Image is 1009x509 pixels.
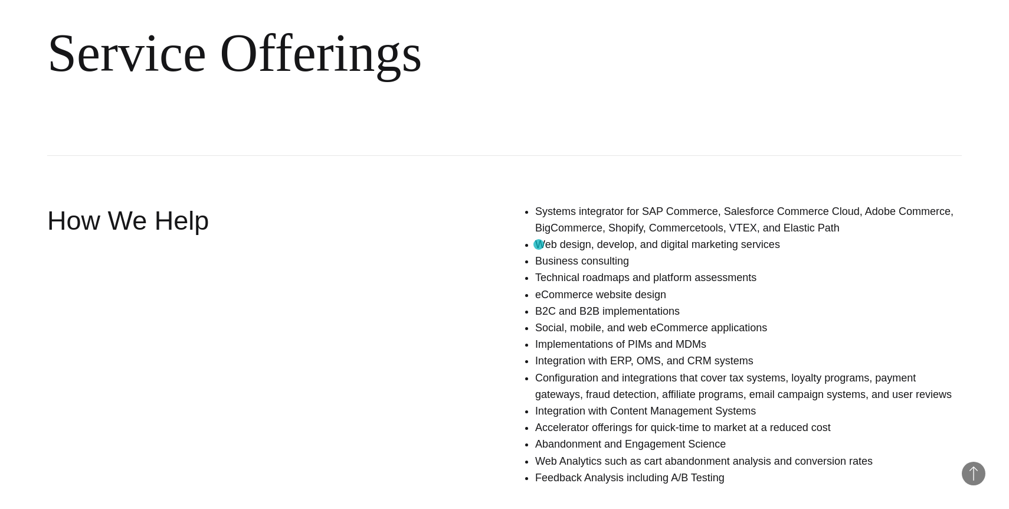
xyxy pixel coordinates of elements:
[535,303,962,319] li: B2C and B2B implementations
[535,336,962,353] li: Implementations of PIMs and MDMs
[962,462,985,485] button: Back to Top
[535,319,962,336] li: Social, mobile, and web eCommerce applications
[535,353,962,369] li: Integration with ERP, OMS, and CRM systems
[535,469,962,486] li: Feedback Analysis including A/B Testing
[535,436,962,452] li: Abandonment and Engagement Science
[47,203,415,490] div: How We Help
[535,269,962,286] li: Technical roadmaps and platform assessments
[535,370,962,403] li: Configuration and integrations that cover tax systems, loyalty programs, payment gateways, fraud ...
[535,453,962,469] li: Web Analytics such as cart abandonment analysis and conversion rates
[535,203,962,236] li: Systems integrator for SAP Commerce, Salesforce Commerce Cloud, Adobe Commerce, BigCommerce, Shop...
[535,419,962,436] li: Accelerator offerings for quick-time to market at a reduced cost
[535,403,962,419] li: Integration with Content Management Systems
[535,286,962,303] li: eCommerce website design
[535,236,962,253] li: Web design, develop, and digital marketing services
[535,253,962,269] li: Business consulting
